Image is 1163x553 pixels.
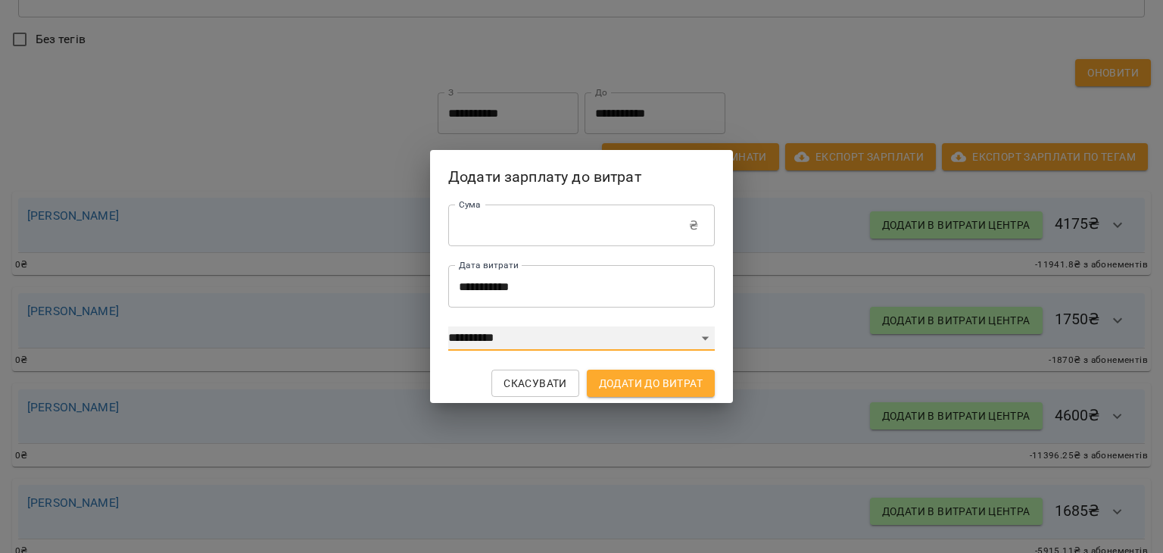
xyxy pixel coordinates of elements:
[689,217,698,235] p: ₴
[504,374,567,392] span: Скасувати
[448,165,715,189] h2: Додати зарплату до витрат
[599,374,703,392] span: Додати до витрат
[491,370,579,397] button: Скасувати
[587,370,715,397] button: Додати до витрат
